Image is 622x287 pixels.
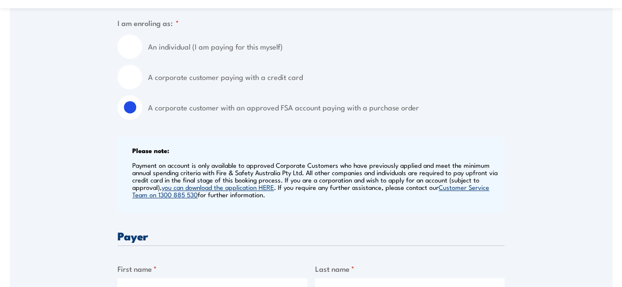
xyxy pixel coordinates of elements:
label: First name [118,263,307,274]
p: Payment on account is only available to approved Corporate Customers who have previously applied ... [132,161,502,198]
b: Please note: [132,145,169,155]
label: A corporate customer paying with a credit card [148,65,504,89]
legend: I am enroling as: [118,17,179,28]
label: An individual (I am paying for this myself) [148,34,504,59]
label: A corporate customer with an approved FSA account paying with a purchase order [148,95,504,120]
h3: Payer [118,230,504,241]
label: Last name [315,263,505,274]
a: Customer Service Team on 1300 885 530 [132,183,489,199]
a: you can download the application HERE [162,183,274,191]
